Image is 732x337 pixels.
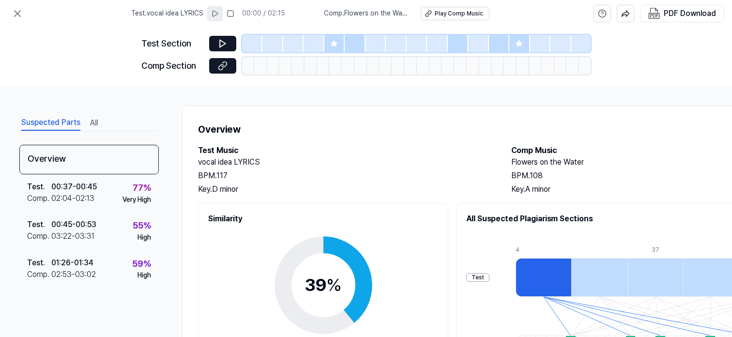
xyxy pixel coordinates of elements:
[27,181,51,193] div: Test .
[664,7,716,20] div: PDF Download
[21,115,80,131] button: Suspected Parts
[141,37,203,51] div: Test Section
[242,9,285,18] div: 00:00 / 02:15
[51,230,94,242] div: 03:22 - 03:31
[137,271,151,280] div: High
[27,257,51,269] div: Test .
[598,9,607,18] svg: help
[19,145,159,174] div: Overview
[646,5,718,22] button: PDF Download
[594,5,611,22] button: help
[27,219,51,230] div: Test .
[652,246,707,254] div: 37
[51,257,93,269] div: 01:26 - 01:34
[27,269,51,280] div: Comp .
[51,269,96,280] div: 02:53 - 03:02
[516,246,571,254] div: 4
[648,8,660,19] img: PDF Download
[208,213,438,225] h2: Similarity
[198,170,492,182] div: BPM. 117
[198,145,492,156] h2: Test Music
[133,181,151,195] div: 77 %
[132,257,151,271] div: 59 %
[198,184,492,195] div: Key. D minor
[137,233,151,243] div: High
[198,156,492,168] h2: vocal idea LYRICS
[51,219,96,230] div: 00:45 - 00:53
[621,9,630,18] img: share
[51,181,97,193] div: 00:37 - 00:45
[141,59,203,73] div: Comp Section
[27,230,51,242] div: Comp .
[305,272,342,298] div: 39
[131,9,203,18] span: Test . vocal idea LYRICS
[27,193,51,204] div: Comp .
[324,9,409,18] span: Comp . Flowers on the Water
[51,193,94,204] div: 02:04 - 02:13
[133,219,151,233] div: 55 %
[435,10,483,18] div: Play Comp Music
[122,195,151,205] div: Very High
[421,7,489,20] button: Play Comp Music
[90,115,98,131] button: All
[466,273,489,282] div: Test
[326,275,342,295] span: %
